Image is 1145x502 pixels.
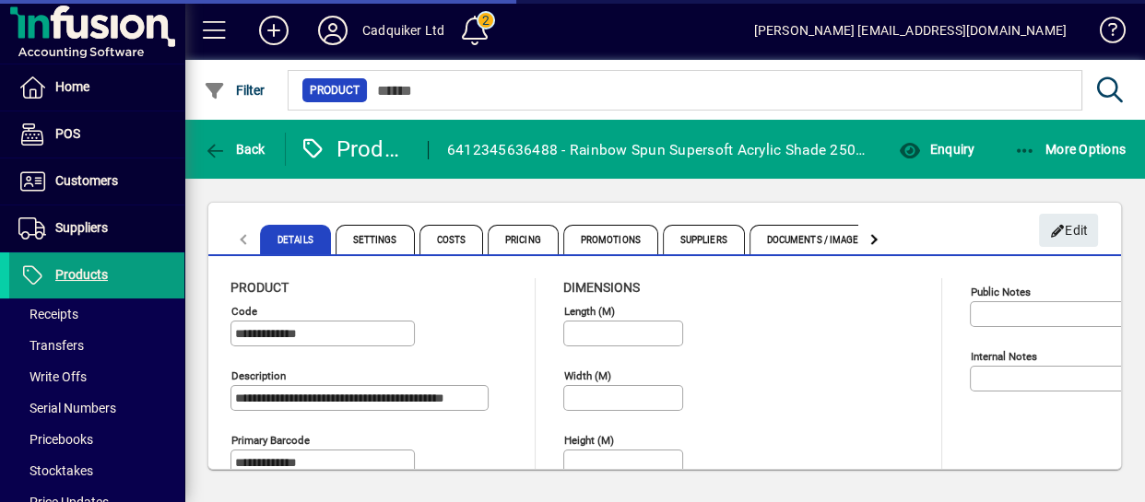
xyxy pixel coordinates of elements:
button: Filter [199,74,270,107]
span: Details [260,225,331,254]
a: Customers [9,158,184,204]
span: Costs [419,225,484,254]
span: Pricebooks [18,432,93,447]
span: Dimensions [563,280,640,295]
span: More Options [1014,142,1127,157]
span: Suppliers [663,225,745,254]
mat-label: Length (m) [564,305,615,318]
a: Receipts [9,298,184,330]
mat-label: Primary barcode [231,434,310,447]
button: Edit [1039,214,1098,247]
button: Back [199,133,270,166]
div: 6412345636488 - Rainbow Spun Supersoft Acrylic Shade 250 100g [447,135,865,165]
mat-label: Width (m) [564,369,611,382]
div: Product [300,134,409,164]
span: Documents / Images [750,225,882,254]
mat-label: Code [231,305,257,318]
span: Suppliers [55,220,108,235]
span: Enquiry [898,142,974,157]
span: Back [204,142,266,157]
span: Transfers [18,338,84,353]
a: Pricebooks [9,424,184,455]
span: Product [230,280,289,295]
span: POS [55,126,80,141]
span: Stocktakes [18,463,93,478]
div: [PERSON_NAME] [EMAIL_ADDRESS][DOMAIN_NAME] [754,16,1067,45]
span: Promotions [563,225,658,254]
span: Filter [204,83,266,98]
a: Home [9,64,184,111]
span: Pricing [488,225,559,254]
span: Receipts [18,307,78,321]
a: Transfers [9,330,184,361]
mat-label: Public Notes [971,286,1031,298]
span: Edit [1049,216,1089,246]
span: Write Offs [18,369,87,384]
a: POS [9,111,184,158]
mat-label: Internal Notes [971,350,1037,363]
div: Cadquiker Ltd [362,16,444,45]
button: Enquiry [893,133,979,166]
span: Products [55,267,108,282]
span: Customers [55,173,118,188]
app-page-header-button: Back [184,133,286,166]
span: Product [310,81,360,99]
mat-label: Description [231,369,286,382]
a: Knowledge Base [1085,4,1122,64]
a: Write Offs [9,361,184,392]
a: Serial Numbers [9,392,184,424]
a: Suppliers [9,205,184,251]
button: Add [244,14,303,47]
mat-label: Height (m) [564,434,614,447]
span: Home [55,79,89,94]
button: Profile [303,14,362,47]
button: More Options [1009,133,1131,166]
span: Settings [336,225,415,254]
a: Stocktakes [9,455,184,486]
span: Serial Numbers [18,401,116,415]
